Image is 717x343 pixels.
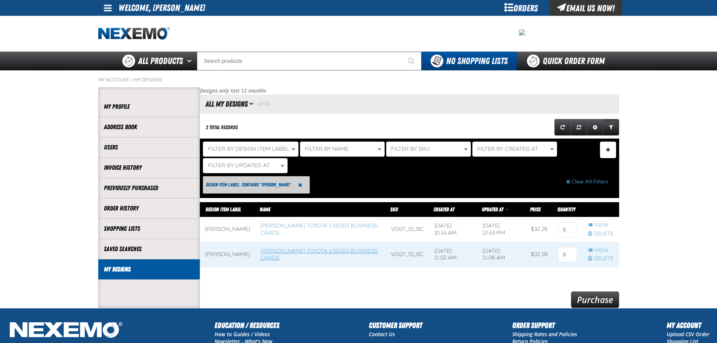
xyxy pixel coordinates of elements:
td: [PERSON_NAME] [200,217,255,242]
a: Invoice History [104,163,194,172]
td: $32.26 [525,217,553,242]
a: My Profile [104,102,194,111]
button: You do not have available Shopping Lists. Open to Create a New List [422,52,517,70]
a: Reset grid action [571,119,587,136]
a: Shopping Lists [104,224,194,233]
td: VDGT_1S_BC [386,242,429,267]
a: Purchase [571,291,619,308]
div: 2 total records [206,124,238,131]
span: Manage Filters [606,150,610,152]
img: 2478c7e4e0811ca5ea97a8c95d68d55a.jpeg [519,29,525,35]
a: My Designs [104,265,194,274]
a: Expand or Collapse Grid Settings [587,119,603,136]
img: Nexemo Logo [8,320,125,342]
td: [DATE] 12:43 PM [477,217,526,242]
a: My Account [98,77,129,83]
span: - Edited [255,101,270,107]
span: / [130,77,133,83]
span: Quantity [557,206,575,212]
a: Saved Searches [104,245,194,253]
button: Filter By SKU [386,142,471,157]
a: Address Book [104,123,194,131]
th: Row actions [583,202,619,217]
a: SKU [390,206,398,212]
nav: Breadcrumbs [98,77,619,83]
a: Shipping Rates and Policies [512,331,577,338]
input: Search [197,52,422,70]
a: Home [98,27,170,40]
a: How to Guides / Videos [215,331,270,338]
input: 0 [558,247,577,262]
span: Design Item Label: [206,182,241,188]
button: Filter By Design Item Label [203,142,298,157]
button: Expand or Collapse Filter Management drop-down [600,142,616,158]
a: View row action [588,247,614,254]
td: [DATE] 11:06 AM [477,242,526,267]
a: Contact Us [369,331,395,338]
a: My Designs [134,77,162,83]
td: VDGT_1S_BC [386,217,429,242]
span: Filter By Design Item Label [208,146,289,152]
td: [DATE] 11:02 AM [429,242,477,267]
h2: All My Designs [200,100,248,108]
a: View row action [588,222,614,229]
button: Filter By Name [300,142,385,157]
td: [DATE] 10:14 AM [429,217,477,242]
h2: Order Support [512,320,577,331]
h2: Education / Resources [215,320,279,331]
button: Filter By Updated At [203,158,288,173]
a: Name [260,206,270,212]
span: Price [530,206,540,212]
button: Start Searching [403,52,422,70]
a: Delete row action [588,255,614,262]
a: Expand or Collapse Grid Filters [603,119,619,136]
a: Created At [434,206,454,212]
span: Filter By Updated At [208,162,270,169]
button: Filter By Created At [472,142,557,157]
button: Clear All Filters [560,173,614,190]
span: Updated At [482,206,503,212]
td: $32.26 [525,242,553,267]
a: Refresh grid action [554,119,571,136]
span: No Shopping Lists [446,56,508,66]
p: Designs only last 12 months [200,87,619,95]
a: Updated At [482,206,504,212]
a: Design Item Label [206,206,241,212]
span: Filter By Created At [477,146,538,152]
span: contains "[PERSON_NAME]" [242,181,291,189]
h2: My Account [667,320,709,331]
img: Nexemo logo [98,27,170,40]
h2: Customer Support [369,320,422,331]
span: All Products [138,54,183,68]
a: [PERSON_NAME] Toyota 1-sided Business Cards [260,248,378,261]
a: Delete row action [588,230,614,238]
button: Open All Products pages [184,52,197,70]
a: Upload CSV Order [667,331,709,338]
a: [PERSON_NAME] Toyota 1-sided Business Cards [260,223,378,236]
a: Previously Purchased [104,184,194,192]
button: Reset Design Item Label Filter [292,177,308,193]
a: Order History [104,204,194,213]
td: [PERSON_NAME] [200,242,255,267]
span: Filter By SKU [391,146,430,152]
button: Manage grid views. Current view is All My Designs [249,98,254,110]
span: Filter By Name [305,146,349,152]
a: Quick Order Form [517,52,619,70]
input: 0 [558,222,577,237]
a: Users [104,143,194,152]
